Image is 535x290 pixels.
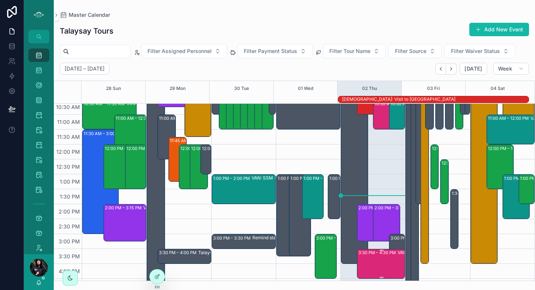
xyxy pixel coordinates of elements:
span: Master Calendar [69,11,110,19]
div: 8:30 AM – 2:00 PM: Conference? [416,40,424,204]
div: 12:00 PM – 1:30 PM [432,145,472,152]
div: 1:00 PM – 3:45 PM [278,175,316,182]
div: 12:00 PM – 1:30 PM [191,145,231,152]
span: [DATE] [464,65,482,72]
div: 12:00 PM – 1:30 PM [127,145,167,152]
div: Talaysay x [PERSON_NAME] connect [198,250,250,256]
button: 30 Tue [234,81,249,96]
div: 1:00 PM – 2:30 PM [302,175,324,219]
div: VAN: SSM - [PERSON_NAME] (25) [PERSON_NAME], TW:[PERSON_NAME]-AIZE [252,175,314,181]
div: 12:30 PM – 2:00 PM [442,159,483,167]
div: 2:00 PM – 3:15 PM [373,205,400,241]
div: 12:30 PM – 2:00 PM [441,160,448,204]
div: 1:00 PM – 2:00 PM [519,175,534,204]
div: 3:00 PM – 3:30 PM [213,234,252,242]
div: 8:30 AM – 4:00 PM: Conference? [341,40,368,264]
div: 1:00 PM – 3:45 PM [289,175,311,256]
div: 10:30 AM – 11:30 AM [84,100,127,107]
span: 1:00 PM [58,178,82,185]
span: Filter Source [395,47,426,55]
div: 11:30 AM – 3:00 PM [84,130,124,137]
span: 2:00 PM [57,208,82,215]
div: 3:00 PM – 3:30 PMRemind staff to submit hours [212,234,276,249]
div: 2:00 PM – 3:15 PM [374,204,413,212]
button: Back [435,63,446,75]
div: 12:00 PM – 1:30 PM [179,145,197,189]
div: 1:30 PM – 3:30 PM [451,190,458,249]
div: 1:00 PM – 2:00 PM [213,175,252,182]
span: Week [498,65,512,72]
span: 4:00 PM [57,268,82,274]
div: 11:00 AM – 12:30 PM [115,115,146,159]
div: 1:00 PM – 3:45 PM [277,175,298,256]
div: 10:00 AM – 4:00 PM [471,85,497,264]
div: 11:45 AM – 1:15 PM [169,137,186,181]
div: 11:00 AM – 12:00 PMVAN: SSM - [PERSON_NAME] (36) [PERSON_NAME] |S.U.C.C.E.S.S YLM, TW:ZAVM-HVZT [487,115,534,144]
button: Next [446,63,457,75]
button: 03 Fri [427,81,440,96]
div: SHAE: Visit to Japan [342,96,455,103]
div: 11:00 AM – 12:00 PM [488,115,531,122]
div: 10:00 AM – 11:30 AM [219,85,231,129]
div: 11:00 AM – 12:30 PM [158,115,175,159]
div: 10:00 AM – 11:30 AM [262,85,274,129]
button: Select Button [237,44,312,58]
button: 29 Mon [169,81,186,96]
a: Master Calendar [60,11,110,19]
div: 2:00 PM – 3:15 PM [357,205,384,241]
div: 2:00 PM – 3:15 PM [358,204,397,212]
div: 1:00 PM – 2:30 PM [329,175,368,182]
div: 10:00 AM – 11:30 AM [436,85,444,129]
span: 3:00 PM [57,238,82,244]
div: 9:00 AM – 4:00 PM: Workshop: Nuerobiology of Trauma - CC [421,55,429,264]
div: 3:00 PM – 4:30 PM [315,234,336,278]
button: Select Button [141,44,227,58]
div: 12:00 PM – 1:30 PM [190,145,208,189]
button: Select Button [445,44,515,58]
span: Filter Payment Status [244,47,297,55]
div: 1:00 PM – 2:30 PM [328,175,340,219]
button: Select Button [323,44,386,58]
div: 1:00 PM – 2:30 PM [304,175,342,182]
span: 11:30 AM [55,134,82,140]
span: 12:30 PM [55,163,82,170]
div: 12:00 PM – 1:30 PM [125,145,146,189]
span: 1:30 PM [58,193,82,200]
div: 1:30 PM – 3:30 PM [452,190,490,197]
span: 12:00 PM [55,149,82,155]
span: 10:30 AM [54,104,82,110]
div: 10:00 AM – 11:30 AM [455,85,463,129]
button: Select Button [389,44,442,58]
div: 11:30 AM – 3:00 PM [83,130,118,234]
button: 04 Sat [491,81,505,96]
div: 10:30 AM – 11:30 AMSSC: TT - PB Prov. Park (2) [PERSON_NAME], TW:YYAG-KEJR [83,100,136,129]
span: 2:30 PM [57,223,82,230]
div: 3:30 PM – 4:30 PM [358,249,398,256]
div: 12:00 PM – 1:30 PM [488,145,528,152]
div: 10:00 AM – 11:30 AM [445,85,453,129]
div: 12:00 PM – 1:00 PM [202,145,242,152]
button: Add New Event [469,23,529,36]
button: 02 Thu [362,81,377,96]
div: VAN: [GEOGRAPHIC_DATA][PERSON_NAME] (2) [PERSON_NAME], TW:MGAP-CXFQ [143,205,184,211]
div: 10:00 AM – 11:30 AM [240,85,252,129]
div: 1:00 PM – 3:45 PM [290,175,329,182]
button: 01 Wed [298,81,313,96]
button: Week [493,63,529,75]
span: Filter Tour Name [329,47,370,55]
div: 12:00 PM – 1:30 PM [431,145,439,189]
div: 11:00 AM – 12:30 PM [159,115,202,122]
button: 28 Sun [106,81,121,96]
div: 1:00 PM – 2:30 PM [503,175,529,219]
span: 3:30 PM [57,253,82,259]
div: 10:00 AM – 11:30 AM [226,85,238,129]
div: 12:00 PM – 1:30 PM [105,145,145,152]
div: 10:30 AM – 11:30 AM [373,100,400,129]
div: 10:30 AM – 11:30 AM [389,100,405,129]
